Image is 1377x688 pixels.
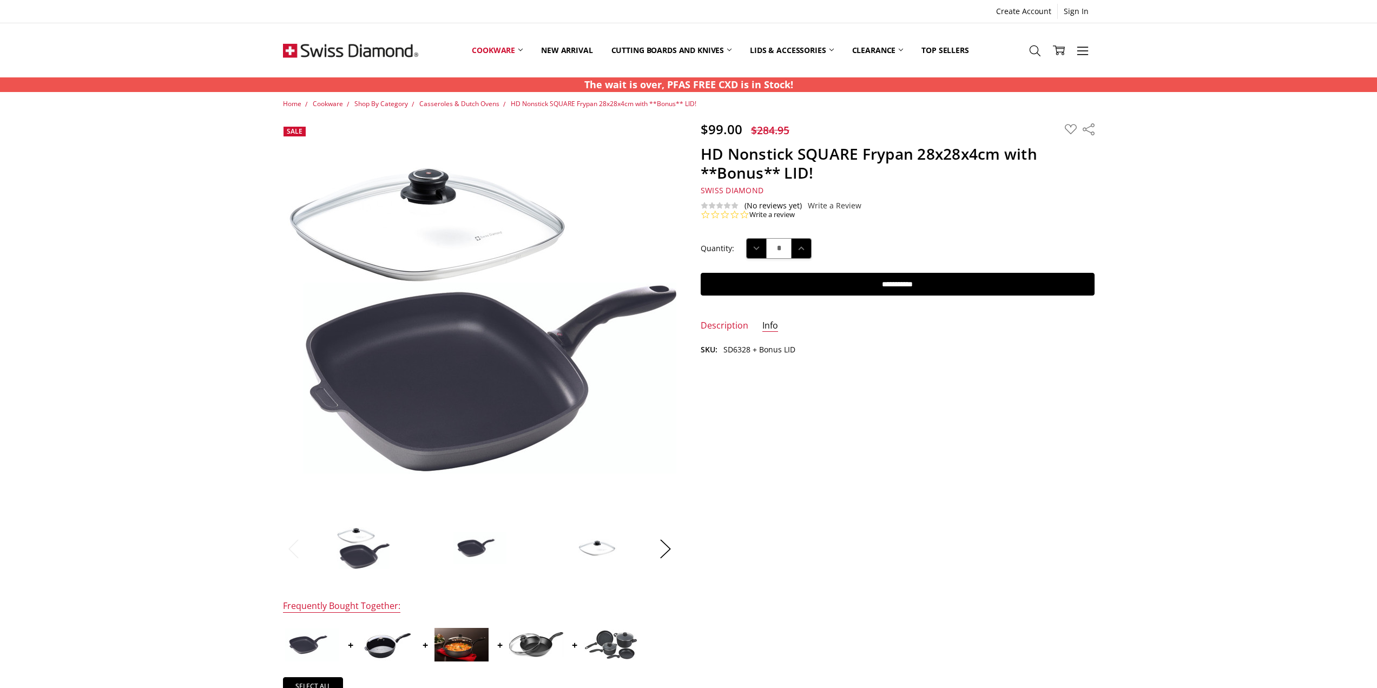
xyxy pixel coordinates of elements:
img: HD Nonstick SQUARE Frypan 28x28x4cm with **Bonus** LID! [336,527,390,569]
a: Write a review [749,210,795,220]
a: New arrival [532,26,602,74]
a: Info [762,320,778,332]
span: (No reviews yet) [744,201,802,210]
button: Next [655,532,676,565]
div: Frequently Bought Together: [283,600,400,613]
img: HD Nonstick DEEP Frypan Saute with glass vented lid 28cm x 7.5cm 4.2L [360,627,414,663]
a: Description [701,320,748,332]
button: Previous [283,532,305,565]
span: Swiss Diamond [701,185,763,195]
a: Top Sellers [912,26,978,74]
a: Clearance [843,26,913,74]
img: HD Nonstick SQUARE Frypan 28x28cm x 4cm [285,628,339,661]
a: HD Nonstick SQUARE Frypan 28x28x4cm with **Bonus** LID! [511,99,696,108]
span: $284.95 [751,123,789,137]
a: Lids & Accessories [741,26,842,74]
a: Home [283,99,301,108]
label: Quantity: [701,243,734,254]
a: Create Account [990,4,1057,19]
a: Cutting boards and knives [602,26,741,74]
img: HD Nonstick SQUARE Frypan 28x28x4cm with **Bonus** LID! [570,530,624,567]
a: Casseroles & Dutch Ovens [419,99,499,108]
img: HD Nonstick FryPan Saute Stir fry with LID 26cm x 5cm (19cm FLAT SOLID BASE) [509,632,563,657]
img: Nonstick INDUCTION HD Deep Frypan Saute Casserole with Glass lid 28cm X 7.5cm 4.2L [434,628,489,661]
a: Sign In [1058,4,1095,19]
span: $99.00 [701,120,742,138]
a: Cookware [463,26,532,74]
a: Shop By Category [354,99,408,108]
p: The wait is over, PFAS FREE CXD is in Stock! [584,77,793,92]
span: Sale [287,127,302,136]
a: Write a Review [808,201,861,210]
a: Cookware [313,99,343,108]
img: HD Nonstick SQUARE Frypan 28x28x4cm with **Bonus** LID! [453,532,507,565]
img: XD Nonstick Induction 6 Piece Set - 20&24cm FRYPANS, 20&24cm CASSEROLES + 2 LIDS [584,630,638,660]
img: Free Shipping On Every Order [283,23,418,77]
dt: SKU: [701,344,717,356]
h1: HD Nonstick SQUARE Frypan 28x28x4cm with **Bonus** LID! [701,145,1095,182]
dd: SD6328 + Bonus LID [723,344,795,356]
